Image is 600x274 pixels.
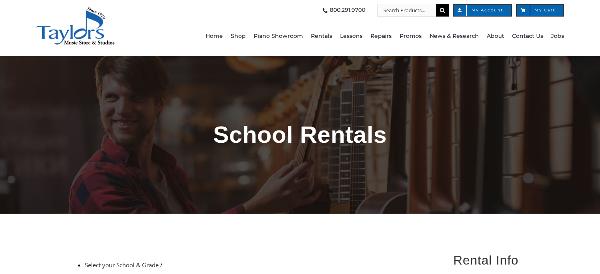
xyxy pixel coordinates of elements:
[340,30,363,43] span: Lessons
[400,30,422,43] span: Promos
[525,8,555,12] span: My Cart
[551,30,564,43] span: Jobs
[231,30,246,43] span: Shop
[330,4,365,17] span: 800.291.9700
[453,252,531,269] h2: Rental Info
[370,17,392,56] a: Repairs
[173,4,564,17] nav: Top Right
[340,17,363,56] a: Lessons
[487,17,504,56] a: About
[311,17,332,56] a: Rentals
[516,4,564,17] a: My Cart
[206,17,223,56] a: Home
[254,17,303,56] a: Piano Showroom
[69,118,531,151] h1: School Rentals
[377,4,436,17] input: Search Products...
[512,17,543,56] a: Contact Us
[173,17,564,56] nav: Main Menu
[487,30,504,43] span: About
[231,17,246,56] a: Shop
[430,30,479,43] span: News & Research
[85,261,159,269] a: Select your School & Grade
[254,30,303,43] span: Piano Showroom
[462,8,503,12] span: My Account
[311,30,332,43] span: Rentals
[512,30,543,43] span: Contact Us
[400,17,422,56] a: Promos
[36,6,115,14] a: taylors-music-store-west-chester
[370,30,392,43] span: Repairs
[320,4,365,17] a: 800.291.9700
[430,17,479,56] a: News & Research
[436,4,449,17] input: Search
[453,4,512,17] a: My Account
[160,261,163,269] span: /
[206,30,223,43] span: Home
[551,17,564,56] a: Jobs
